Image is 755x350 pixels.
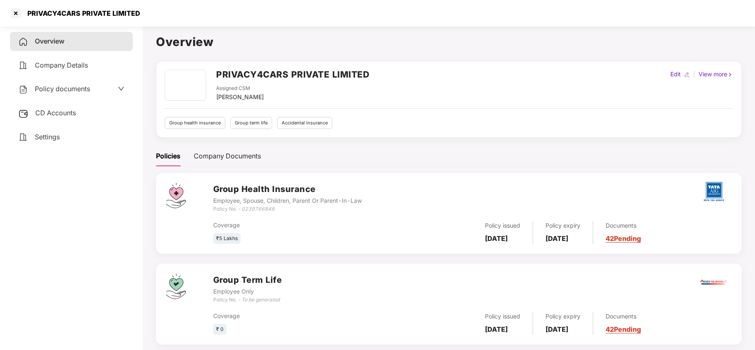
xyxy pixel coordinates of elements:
[241,206,275,212] i: 0239766848
[213,296,282,304] div: Policy No. -
[213,311,386,321] div: Coverage
[684,72,690,78] img: editIcon
[213,324,226,335] div: ₹ 0
[546,221,580,230] div: Policy expiry
[156,151,180,161] div: Policies
[697,70,735,79] div: View more
[485,325,508,333] b: [DATE]
[216,92,264,102] div: [PERSON_NAME]
[485,234,508,243] b: [DATE]
[699,268,728,297] img: iciciprud.png
[165,117,225,129] div: Group health insurance
[546,325,568,333] b: [DATE]
[35,133,60,141] span: Settings
[35,109,76,117] span: CD Accounts
[18,61,28,70] img: svg+xml;base64,PHN2ZyB4bWxucz0iaHR0cDovL3d3dy53My5vcmcvMjAwMC9zdmciIHdpZHRoPSIyNCIgaGVpZ2h0PSIyNC...
[230,117,272,129] div: Group term life
[18,85,28,95] img: svg+xml;base64,PHN2ZyB4bWxucz0iaHR0cDovL3d3dy53My5vcmcvMjAwMC9zdmciIHdpZHRoPSIyNCIgaGVpZ2h0PSIyNC...
[18,109,29,119] img: svg+xml;base64,PHN2ZyB3aWR0aD0iMjUiIGhlaWdodD0iMjQiIHZpZXdCb3g9IjAgMCAyNSAyNCIgZmlsbD0ibm9uZSIgeG...
[35,37,64,45] span: Overview
[699,177,728,206] img: tatag.png
[22,9,140,17] div: PRIVACY4CARS PRIVATE LIMITED
[213,221,386,230] div: Coverage
[485,221,520,230] div: Policy issued
[166,274,186,299] img: svg+xml;base64,PHN2ZyB4bWxucz0iaHR0cDovL3d3dy53My5vcmcvMjAwMC9zdmciIHdpZHRoPSI0Ny43MTQiIGhlaWdodD...
[118,85,124,92] span: down
[213,205,362,213] div: Policy No. -
[692,70,697,79] div: |
[194,151,261,161] div: Company Documents
[18,37,28,47] img: svg+xml;base64,PHN2ZyB4bWxucz0iaHR0cDovL3d3dy53My5vcmcvMjAwMC9zdmciIHdpZHRoPSIyNCIgaGVpZ2h0PSIyNC...
[241,297,280,303] i: To be generated
[166,183,186,208] img: svg+xml;base64,PHN2ZyB4bWxucz0iaHR0cDovL3d3dy53My5vcmcvMjAwMC9zdmciIHdpZHRoPSI0Ny43MTQiIGhlaWdodD...
[546,312,580,321] div: Policy expiry
[213,287,282,296] div: Employee Only
[35,85,90,93] span: Policy documents
[727,72,733,78] img: rightIcon
[213,196,362,205] div: Employee, Spouse, Children, Parent Or Parent-In-Law
[213,233,241,244] div: ₹5 Lakhs
[216,68,369,81] h2: PRIVACY4CARS PRIVATE LIMITED
[35,61,88,69] span: Company Details
[606,221,641,230] div: Documents
[669,70,682,79] div: Edit
[606,234,641,243] a: 42 Pending
[606,325,641,333] a: 42 Pending
[546,234,568,243] b: [DATE]
[216,85,264,92] div: Assigned CSM
[213,274,282,287] h3: Group Term Life
[18,132,28,142] img: svg+xml;base64,PHN2ZyB4bWxucz0iaHR0cDovL3d3dy53My5vcmcvMjAwMC9zdmciIHdpZHRoPSIyNCIgaGVpZ2h0PSIyNC...
[277,117,332,129] div: Accidental insurance
[156,33,742,51] h1: Overview
[606,312,641,321] div: Documents
[213,183,362,196] h3: Group Health Insurance
[485,312,520,321] div: Policy issued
